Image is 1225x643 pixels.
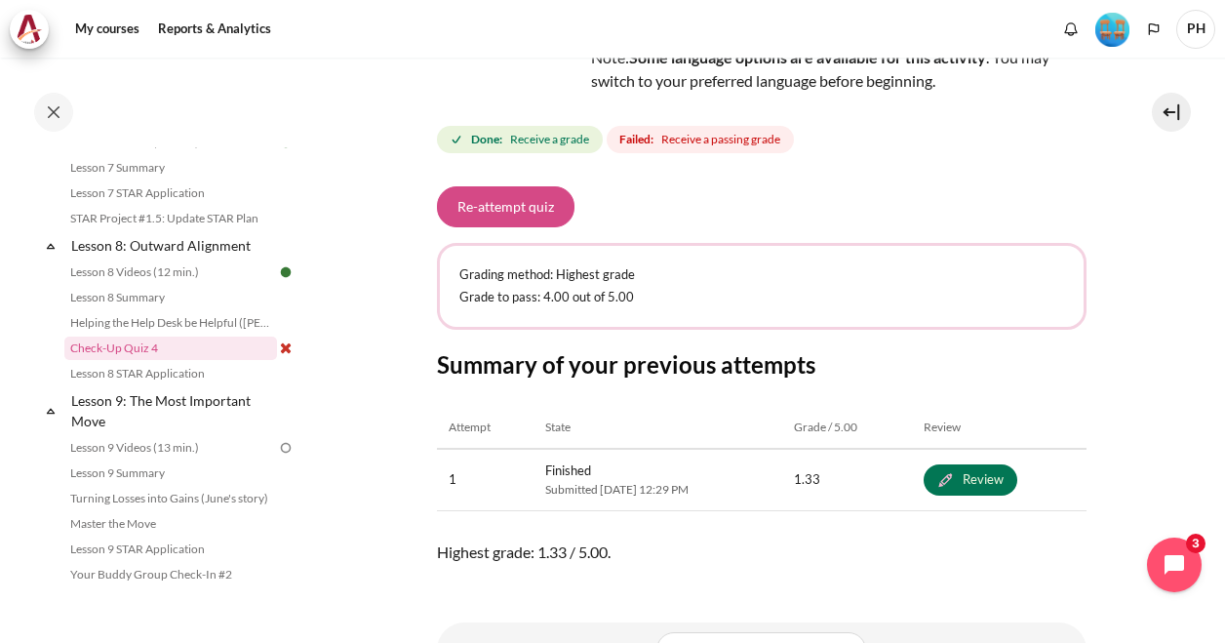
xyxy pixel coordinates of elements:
th: Grade / 5.00 [782,407,912,449]
a: Reports & Analytics [151,10,278,49]
img: Level #4 [1095,13,1129,47]
th: State [533,407,782,449]
a: Lesson 9 Videos (13 min.) [64,436,277,460]
a: User menu [1176,10,1215,49]
span: Collapse [41,401,60,421]
a: Lesson 8 STAR Application [64,362,277,385]
strong: Done: [471,131,502,148]
button: Re-attempt quiz [437,186,574,227]
td: 1.33 [782,449,912,510]
div: Level #4 [1095,11,1129,47]
img: To do [277,439,295,457]
a: STAR Project #1.5: Update STAR Plan [64,207,277,230]
span: PH [1176,10,1215,49]
strong: Failed: [619,131,653,148]
a: Turning Losses into Gains (June's story) [64,487,277,510]
img: Failed [277,340,295,357]
a: Lesson 8: Outward Alignment [68,232,277,259]
span: Collapse [41,236,60,256]
a: Lesson 7 STAR Application [64,181,277,205]
span: Highest grade: 1.33 / 5.00. [437,541,1087,564]
p: Grading method: Highest grade [459,265,1064,285]
a: Lesson 8 Summary [64,286,277,309]
a: Helping the Help Desk be Helpful ([PERSON_NAME]'s Story) [64,311,277,335]
div: Completion requirements for Check-Up Quiz 4 [437,122,798,157]
a: Lesson 7 Summary [64,156,277,180]
th: Review [912,407,1087,449]
td: 1 [437,449,534,510]
a: Level #4 [1087,11,1137,47]
button: Languages [1139,15,1168,44]
span: Receive a passing grade [661,131,780,148]
a: Check-Up Quiz 4 [64,337,277,360]
img: Architeck [16,15,43,44]
td: Finished [533,449,782,510]
th: Attempt [437,407,534,449]
p: Grade to pass: 4.00 out of 5.00 [459,288,1064,307]
a: Master the Move [64,512,277,536]
div: Show notification window with no new notifications [1056,15,1086,44]
a: Review [924,464,1017,496]
a: Lesson 9: The Most Important Move [68,387,277,434]
a: Lesson 9 Summary [64,462,277,485]
a: Architeck Architeck [10,10,59,49]
a: Your Buddy Group Check-In #2 [64,563,277,586]
a: Lesson 9 STAR Application [64,538,277,561]
a: Lesson 8 Videos (12 min.) [64,261,277,284]
span: Receive a grade [510,131,589,148]
h3: Summary of your previous attempts [437,349,1087,380]
a: My courses [68,10,146,49]
a: Lesson 10: Outward Influence [68,588,277,615]
img: Done [277,263,295,281]
span: Submitted [DATE] 12:29 PM [545,481,771,499]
